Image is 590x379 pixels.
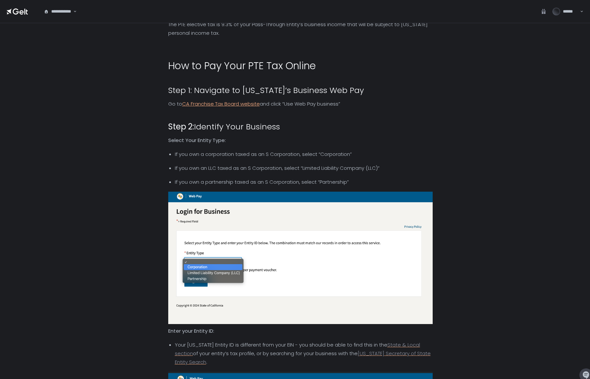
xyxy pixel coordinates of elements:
strong: Select Your Entity Type: [168,137,226,144]
strong: Enter your Entity ID: [168,327,214,334]
p: Go to and click “Use Web Pay business” [168,100,433,108]
div: Search for option [40,5,77,19]
a: CA Franchise Tax Board website [182,100,260,107]
li: If you own a partnership taxed as an S Corporation, select “Partnership” [175,175,433,189]
li: If you own an LLC taxed as an S Corporation, select “Limited Liability Company (LLC)” [175,161,433,175]
strong: Step 2: [168,121,194,132]
h1: How to Pay Your PTE Tax Online [168,60,433,72]
li: If you own a corporation taxed as an S Corporation, select “Corporation” [175,147,433,161]
h2: Step 1: Navigate to [US_STATE]’s Business Web Pay [168,85,433,96]
input: Search for option [72,8,73,15]
li: Your [US_STATE] Entity ID is different from your EIN - you should be able to find this in the of ... [175,338,433,369]
h2: Identify Your Business [168,121,433,132]
p: The PTE elective tax is 9.3% of your Pass-Through Entity’s business income that will be subject t... [168,20,433,37]
img: Untitled.png [168,192,433,324]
